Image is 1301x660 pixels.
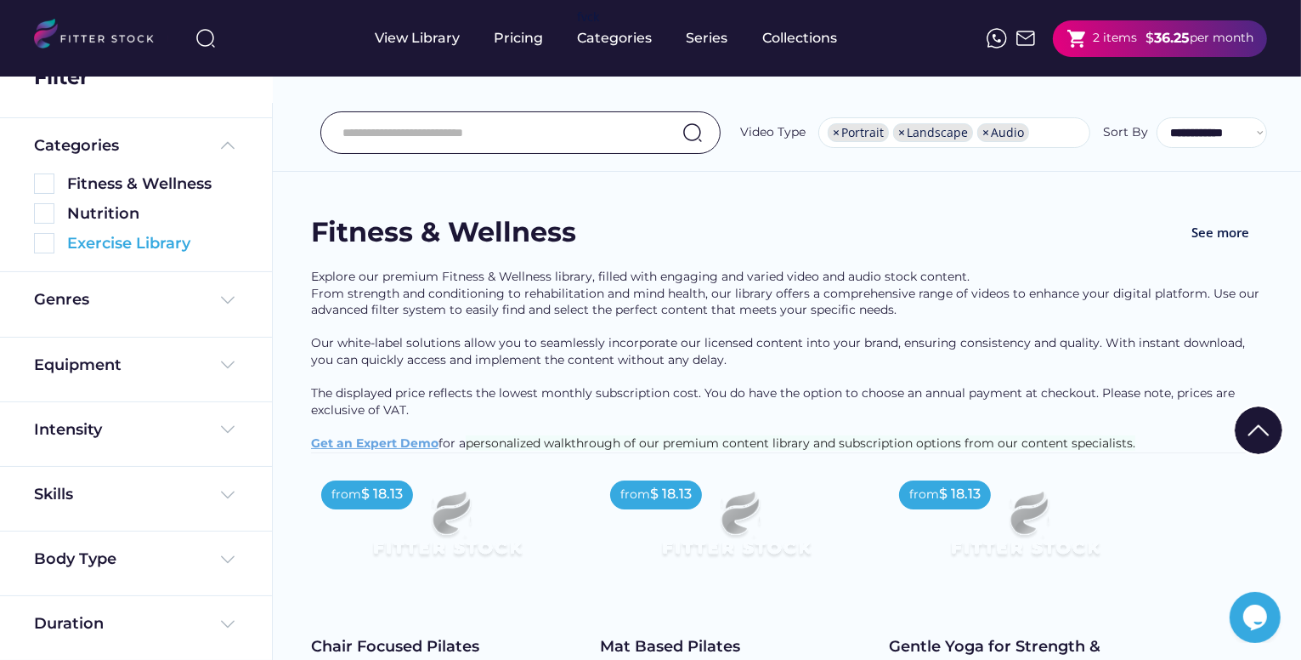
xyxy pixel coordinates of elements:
[218,135,238,156] img: Frame%20%285%29.svg
[578,29,653,48] div: Categories
[311,213,576,252] div: Fitness & Wellness
[1066,28,1088,49] button: shopping_cart
[1145,29,1154,48] div: $
[466,435,1135,451] span: personalized walkthrough of our premium content library and subscription options from our content...
[1154,30,1190,46] strong: 36.25
[578,9,600,26] div: fvck
[311,435,438,451] a: Get an Expert Demo
[218,614,238,634] img: Frame%20%284%29.svg
[67,233,238,254] div: Exercise Library
[34,174,54,194] img: Rectangle%205126.svg
[34,355,122,376] div: Equipment
[311,385,1238,418] span: The displayed price reflects the lowest monthly subscription cost. You do have the option to choo...
[828,123,889,142] li: Portrait
[1190,30,1253,47] div: per month
[1103,124,1148,141] div: Sort By
[376,29,461,48] div: View Library
[218,290,238,310] img: Frame%20%284%29.svg
[763,29,838,48] div: Collections
[1230,592,1284,643] iframe: chat widget
[1015,28,1036,48] img: Frame%2051.svg
[909,486,939,504] div: from
[939,485,981,504] div: $ 18.13
[218,485,238,505] img: Frame%20%284%29.svg
[687,29,729,48] div: Series
[361,485,403,504] div: $ 18.13
[982,127,989,139] span: ×
[1235,407,1282,454] img: Group%201000002322%20%281%29.svg
[1178,213,1263,252] button: See more
[740,124,806,141] div: Video Type
[833,127,840,139] span: ×
[218,419,238,440] img: Frame%20%284%29.svg
[34,484,76,505] div: Skills
[34,419,102,441] div: Intensity
[898,127,905,139] span: ×
[195,28,216,48] img: search-normal%203.svg
[1093,30,1137,47] div: 2 items
[916,470,1134,593] img: Frame%2079%20%281%29.svg
[650,485,692,504] div: $ 18.13
[34,613,104,634] div: Duration
[34,19,168,54] img: LOGO.svg
[34,135,119,156] div: Categories
[893,123,973,142] li: Landscape
[682,122,703,143] img: search-normal.svg
[331,486,361,504] div: from
[67,203,238,225] div: Nutrition
[34,289,89,310] div: Genres
[218,355,238,375] img: Frame%20%284%29.svg
[67,174,238,195] div: Fitness & Wellness
[34,549,116,570] div: Body Type
[495,29,544,48] div: Pricing
[620,486,650,504] div: from
[34,233,54,253] img: Rectangle%205126.svg
[218,549,238,570] img: Frame%20%284%29.svg
[977,123,1029,142] li: Audio
[600,636,872,657] div: Mat Based Pilates
[311,636,583,657] div: Chair Focused Pilates
[338,470,556,593] img: Frame%2079%20%281%29.svg
[311,269,1263,452] div: Explore our premium Fitness & Wellness library, filled with engaging and varied video and audio s...
[627,470,845,593] img: Frame%2079%20%281%29.svg
[34,203,54,224] img: Rectangle%205126.svg
[34,63,88,92] div: Filter
[987,28,1007,48] img: meteor-icons_whatsapp%20%281%29.svg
